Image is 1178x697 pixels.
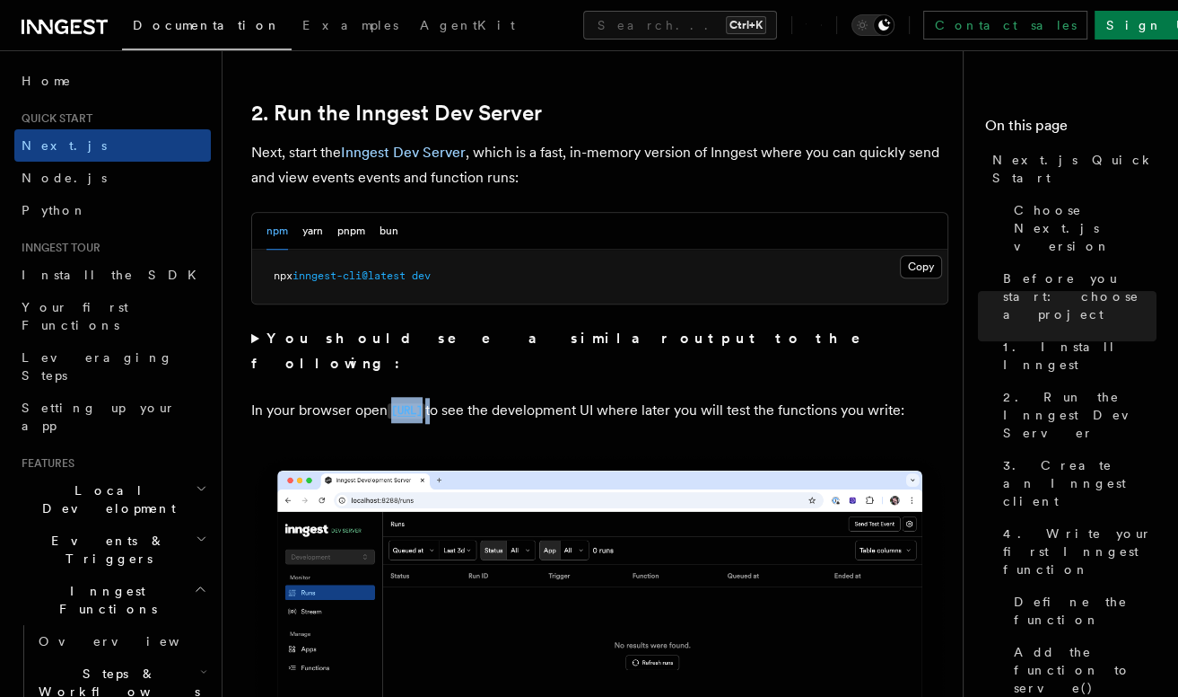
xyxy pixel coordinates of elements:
[1014,643,1156,697] span: Add the function to serve()
[1003,269,1156,323] span: Before you start: choose a project
[14,525,211,575] button: Events & Triggers
[380,213,398,250] button: bun
[14,162,211,194] a: Node.js
[22,203,87,217] span: Python
[900,255,942,278] button: Copy
[14,65,211,97] a: Home
[996,331,1156,381] a: 1. Install Inngest
[341,144,466,161] a: Inngest Dev Server
[388,403,425,419] code: [URL]
[985,144,1156,194] a: Next.js Quick Start
[251,140,948,190] p: Next, start the , which is a fast, in-memory version of Inngest where you can quickly send and vi...
[14,456,74,471] span: Features
[388,401,425,419] a: [URL]
[14,474,211,525] button: Local Development
[14,575,211,625] button: Inngest Functions
[251,330,886,372] strong: You should see a similar output to the following:
[14,481,196,517] span: Local Development
[22,138,107,153] span: Next.js
[31,625,211,657] a: Overview
[302,18,398,32] span: Examples
[22,268,207,282] span: Install the SDK
[337,213,365,250] button: pnpm
[14,341,211,392] a: Leveraging Steps
[726,16,766,34] kbd: Ctrl+K
[1003,388,1156,442] span: 2. Run the Inngest Dev Server
[14,241,100,255] span: Inngest tour
[302,213,323,250] button: yarn
[133,18,281,32] span: Documentation
[420,18,515,32] span: AgentKit
[14,259,211,291] a: Install the SDK
[251,398,948,424] p: In your browser open to see the development UI where later you will test the functions you write:
[22,171,107,185] span: Node.js
[1014,593,1156,629] span: Define the function
[1007,586,1156,636] a: Define the function
[1003,456,1156,510] span: 3. Create an Inngest client
[251,326,948,376] summary: You should see a similar output to the following:
[251,101,542,126] a: 2. Run the Inngest Dev Server
[39,634,223,648] span: Overview
[1014,201,1156,255] span: Choose Next.js version
[14,194,211,226] a: Python
[14,582,194,618] span: Inngest Functions
[14,392,211,442] a: Setting up your app
[292,5,409,49] a: Examples
[409,5,526,49] a: AgentKit
[992,151,1156,187] span: Next.js Quick Start
[985,115,1156,144] h4: On this page
[14,129,211,162] a: Next.js
[923,11,1087,40] a: Contact sales
[22,401,176,433] span: Setting up your app
[851,14,894,36] button: Toggle dark mode
[583,11,777,40] button: Search...Ctrl+K
[1007,194,1156,262] a: Choose Next.js version
[122,5,292,50] a: Documentation
[996,517,1156,586] a: 4. Write your first Inngest function
[292,269,406,282] span: inngest-cli@latest
[22,72,72,90] span: Home
[22,300,128,332] span: Your first Functions
[14,291,211,341] a: Your first Functions
[14,111,92,126] span: Quick start
[22,350,173,383] span: Leveraging Steps
[1003,525,1156,578] span: 4. Write your first Inngest function
[274,269,292,282] span: npx
[412,269,431,282] span: dev
[14,532,196,568] span: Events & Triggers
[996,262,1156,331] a: Before you start: choose a project
[266,213,288,250] button: npm
[1003,338,1156,374] span: 1. Install Inngest
[996,381,1156,449] a: 2. Run the Inngest Dev Server
[996,449,1156,517] a: 3. Create an Inngest client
